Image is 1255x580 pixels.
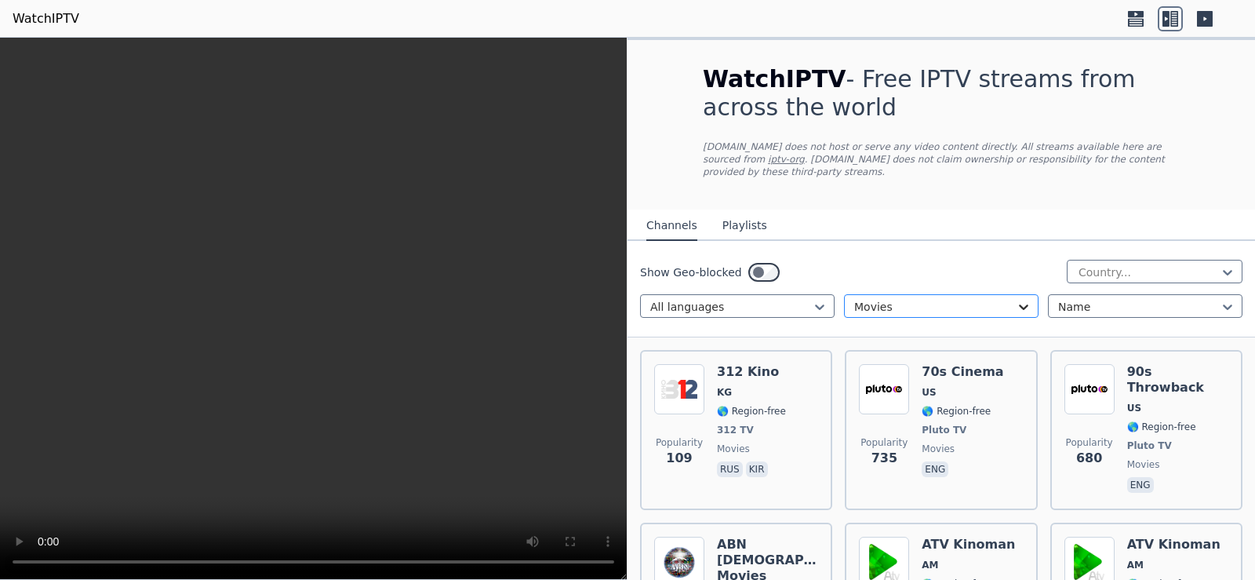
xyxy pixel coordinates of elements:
[1076,449,1102,468] span: 680
[656,436,703,449] span: Popularity
[922,461,948,477] p: eng
[654,364,704,414] img: 312 Kino
[859,364,909,414] img: 70s Cinema
[922,443,955,455] span: movies
[1127,421,1196,433] span: 🌎 Region-free
[717,443,750,455] span: movies
[722,211,767,241] button: Playlists
[13,9,79,28] a: WatchIPTV
[746,461,768,477] p: kir
[860,436,908,449] span: Popularity
[871,449,897,468] span: 735
[640,264,742,280] label: Show Geo-blocked
[1127,477,1154,493] p: eng
[717,424,754,436] span: 312 TV
[703,65,846,93] span: WatchIPTV
[922,559,938,571] span: AM
[922,405,991,418] span: 🌎 Region-free
[717,364,786,380] h6: 312 Kino
[666,449,692,468] span: 109
[922,537,1015,553] h6: ATV Kinoman
[703,140,1180,178] p: [DOMAIN_NAME] does not host or serve any video content directly. All streams available here are s...
[1064,364,1115,414] img: 90s Throwback
[922,424,966,436] span: Pluto TV
[922,386,936,399] span: US
[717,461,743,477] p: rus
[768,154,805,165] a: iptv-org
[646,211,697,241] button: Channels
[1127,440,1172,452] span: Pluto TV
[1127,364,1228,396] h6: 90s Throwback
[1127,559,1144,571] span: AM
[717,405,786,418] span: 🌎 Region-free
[1127,458,1160,471] span: movies
[717,386,732,399] span: KG
[703,65,1180,122] h1: - Free IPTV streams from across the world
[1127,537,1220,553] h6: ATV Kinoman
[922,364,1003,380] h6: 70s Cinema
[1127,402,1141,414] span: US
[1066,436,1113,449] span: Popularity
